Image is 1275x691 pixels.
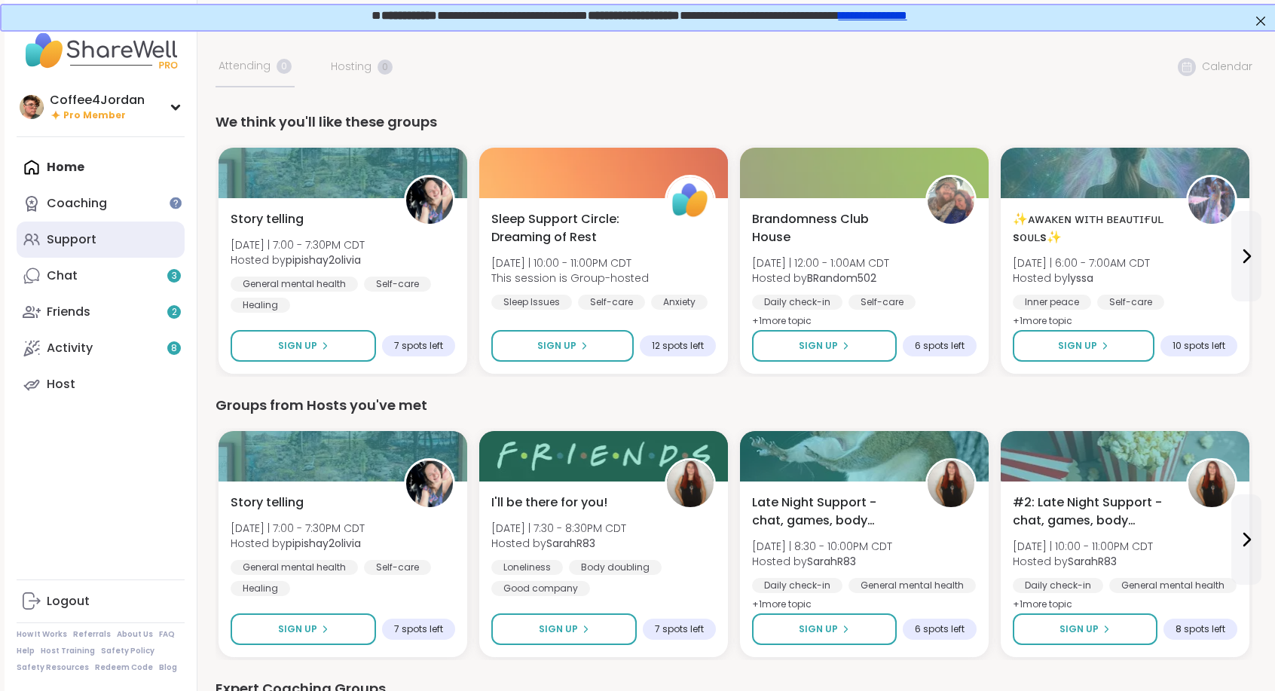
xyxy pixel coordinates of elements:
[1013,295,1091,310] div: Inner peace
[915,623,965,635] span: 6 spots left
[41,646,95,656] a: Host Training
[50,92,145,109] div: Coffee4Jordan
[73,629,111,640] a: Referrals
[1176,623,1225,635] span: 8 spots left
[1013,255,1150,271] span: [DATE] | 6:00 - 7:00AM CDT
[1068,271,1093,286] b: lyssa
[47,593,90,610] div: Logout
[752,578,842,593] div: Daily check-in
[848,578,976,593] div: General mental health
[394,340,443,352] span: 7 spots left
[17,330,185,366] a: Activity8
[491,271,649,286] span: This session is Group-hosted
[231,237,365,252] span: [DATE] | 7:00 - 7:30PM CDT
[491,560,563,575] div: Loneliness
[171,342,177,355] span: 8
[752,494,909,530] span: Late Night Support - chat, games, body double
[752,210,909,246] span: Brandomness Club House
[231,210,304,228] span: Story telling
[364,277,431,292] div: Self-care
[799,339,838,353] span: Sign Up
[1068,554,1117,569] b: SarahR83
[569,560,662,575] div: Body doubling
[17,629,67,640] a: How It Works
[491,494,607,512] span: I'll be there for you!
[537,339,576,353] span: Sign Up
[928,177,974,224] img: BRandom502
[231,581,290,596] div: Healing
[928,460,974,507] img: SarahR83
[364,560,431,575] div: Self-care
[752,295,842,310] div: Daily check-in
[406,177,453,224] img: pipishay2olivia
[915,340,965,352] span: 6 spots left
[655,623,704,635] span: 7 spots left
[807,554,856,569] b: SarahR83
[1013,210,1170,246] span: ✨ᴀᴡᴀᴋᴇɴ ᴡɪᴛʜ ʙᴇᴀᴜᴛɪғᴜʟ sᴏᴜʟs✨
[1013,554,1153,569] span: Hosted by
[1097,295,1164,310] div: Self-care
[286,536,361,551] b: pipishay2olivia
[231,494,304,512] span: Story telling
[491,295,572,310] div: Sleep Issues
[286,252,361,268] b: pipishay2olivia
[47,304,90,320] div: Friends
[231,521,365,536] span: [DATE] | 7:00 - 7:30PM CDT
[1109,578,1237,593] div: General mental health
[17,222,185,258] a: Support
[17,258,185,294] a: Chat3
[47,340,93,356] div: Activity
[491,536,626,551] span: Hosted by
[491,613,637,645] button: Sign Up
[652,340,704,352] span: 12 spots left
[1058,339,1097,353] span: Sign Up
[491,210,648,246] span: Sleep Support Circle: Dreaming of Rest
[278,339,317,353] span: Sign Up
[17,185,185,222] a: Coaching
[159,662,177,673] a: Blog
[394,623,443,635] span: 7 spots left
[172,270,177,283] span: 3
[546,536,595,551] b: SarahR83
[807,271,876,286] b: BRandom502
[278,622,317,636] span: Sign Up
[752,554,892,569] span: Hosted by
[20,95,44,119] img: Coffee4Jordan
[752,330,897,362] button: Sign Up
[17,662,89,673] a: Safety Resources
[651,295,708,310] div: Anxiety
[17,24,185,77] img: ShareWell Nav Logo
[159,629,175,640] a: FAQ
[231,560,358,575] div: General mental health
[231,330,376,362] button: Sign Up
[95,662,153,673] a: Redeem Code
[47,268,78,284] div: Chat
[231,298,290,313] div: Healing
[17,366,185,402] a: Host
[231,536,365,551] span: Hosted by
[101,646,154,656] a: Safety Policy
[667,177,714,224] img: ShareWell
[752,271,889,286] span: Hosted by
[216,112,1252,133] div: We think you'll like these groups
[752,255,889,271] span: [DATE] | 12:00 - 1:00AM CDT
[17,294,185,330] a: Friends2
[491,330,634,362] button: Sign Up
[578,295,645,310] div: Self-care
[1173,340,1225,352] span: 10 spots left
[216,395,1252,416] div: Groups from Hosts you've met
[172,306,177,319] span: 2
[752,539,892,554] span: [DATE] | 8:30 - 10:00PM CDT
[17,646,35,656] a: Help
[47,231,96,248] div: Support
[1013,330,1154,362] button: Sign Up
[491,521,626,536] span: [DATE] | 7:30 - 8:30PM CDT
[117,629,153,640] a: About Us
[667,460,714,507] img: SarahR83
[231,613,376,645] button: Sign Up
[848,295,916,310] div: Self-care
[47,376,75,393] div: Host
[491,581,590,596] div: Good company
[1013,494,1170,530] span: #2: Late Night Support - chat, games, body double
[1013,271,1150,286] span: Hosted by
